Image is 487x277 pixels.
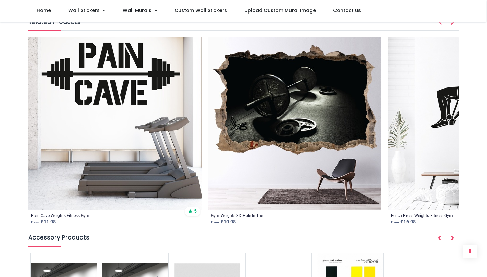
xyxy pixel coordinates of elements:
[31,219,56,225] strong: £ 11.98
[28,233,459,246] h5: Accessory Products
[68,7,100,14] span: Wall Stickers
[211,220,219,224] span: From
[175,7,227,14] span: Custom Wall Stickers
[391,219,416,225] strong: £ 16.98
[123,7,152,14] span: Wall Murals
[211,213,263,219] a: Gym Weights 3D Hole In The
[391,213,453,219] a: Bench Press Weights Fitness Gym
[28,37,202,210] img: Pain Cave Weights Fitness Gym Wall Sticker
[433,233,445,244] button: Prev
[194,208,197,215] span: 5
[211,219,236,225] strong: £ 10.98
[446,233,459,244] button: Next
[208,37,381,210] img: Gym Weights 3D Hole In The Wall Sticker
[446,17,459,29] button: Next
[333,7,361,14] span: Contact us
[244,7,316,14] span: Upload Custom Mural Image
[28,18,459,31] h5: Related Products
[37,7,51,14] span: Home
[391,220,399,224] span: From
[434,17,446,29] button: Prev
[31,220,39,224] span: From
[31,213,89,219] a: Pain Cave Weights Fitness Gym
